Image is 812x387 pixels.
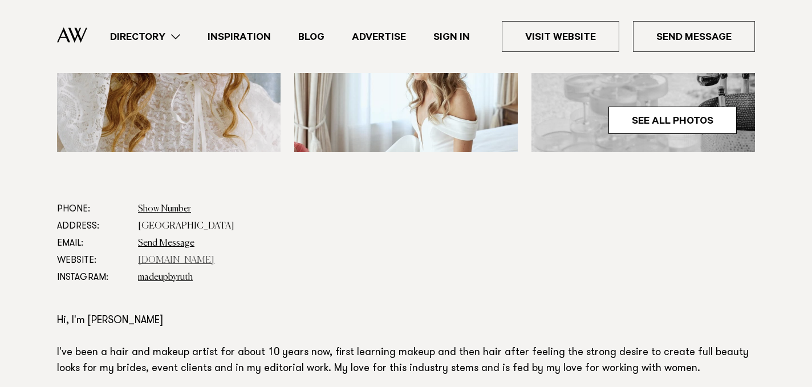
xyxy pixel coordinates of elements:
dt: Address: [57,218,129,235]
dd: [GEOGRAPHIC_DATA] [138,218,755,235]
a: [DOMAIN_NAME] [138,256,214,265]
a: Send Message [633,21,755,52]
dt: Website: [57,252,129,269]
a: Visit Website [502,21,619,52]
a: madeupbyruth [138,273,193,282]
a: Inspiration [194,29,285,44]
a: Show Number [138,205,191,214]
dt: Instagram: [57,269,129,286]
dt: Phone: [57,201,129,218]
a: Send Message [138,239,194,248]
a: Blog [285,29,338,44]
a: Advertise [338,29,420,44]
dt: Email: [57,235,129,252]
a: Sign In [420,29,484,44]
img: Auckland Weddings Logo [57,27,87,43]
a: Directory [96,29,194,44]
a: See All Photos [608,107,737,134]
